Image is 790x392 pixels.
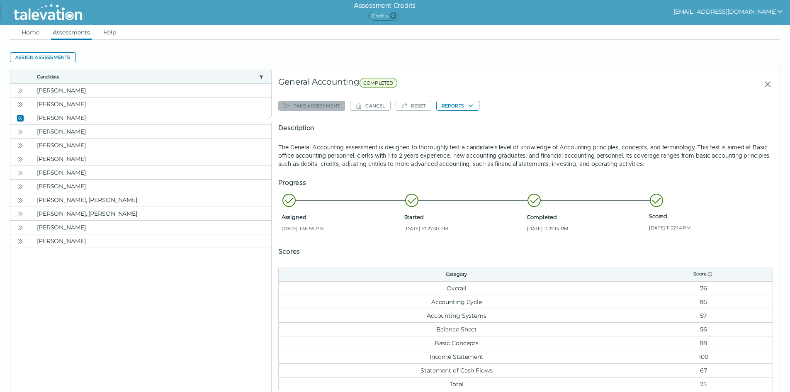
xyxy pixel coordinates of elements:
span: COMPLETED [360,78,397,88]
clr-dg-cell: [PERSON_NAME] [30,97,271,111]
td: Basic Concepts [279,336,634,350]
button: Candidate [37,73,255,80]
cds-icon: Close [17,115,24,122]
a: Home [20,25,41,40]
span: Assigned [282,214,401,220]
td: 57 [634,309,773,322]
clr-dg-cell: [PERSON_NAME] [30,139,271,152]
clr-dg-cell: [PERSON_NAME] [30,125,271,138]
button: Open [15,154,25,164]
span: [DATE] 10:27:30 PM [404,225,523,232]
button: candidate filter [258,73,265,80]
span: Completed [527,214,646,220]
cds-icon: Open [17,88,24,94]
td: Total [279,377,634,391]
h5: Scores [278,247,773,257]
button: Open [15,181,25,191]
button: Open [15,195,25,205]
img: Talevation_Logo_Transparent_white.png [10,2,86,23]
span: [DATE] 11:22:14 PM [649,224,768,231]
td: Balance Sheet [279,322,634,336]
td: Income Statement [279,350,634,363]
cds-icon: Open [17,142,24,149]
clr-dg-cell: [PERSON_NAME] [30,152,271,166]
td: 56 [634,322,773,336]
h5: Description [278,123,773,133]
clr-dg-cell: [PERSON_NAME] [30,234,271,248]
button: Open [15,209,25,219]
td: Overall [279,281,634,295]
h5: Progress [278,178,773,188]
cds-icon: Open [17,224,24,231]
td: 86 [634,295,773,309]
cds-icon: Open [17,170,24,176]
button: Open [15,222,25,232]
cds-icon: Open [17,156,24,163]
clr-dg-cell: [PERSON_NAME] [30,84,271,97]
button: Reset [396,101,431,111]
cds-icon: Open [17,211,24,217]
td: 76 [634,281,773,295]
button: Open [15,140,25,150]
cds-icon: Open [17,238,24,245]
cds-icon: Open [17,183,24,190]
button: Cancel [350,101,390,111]
div: General Accounting [278,77,579,92]
button: Take assessment [278,101,345,111]
clr-dg-cell: [PERSON_NAME] [30,111,271,124]
td: 67 [634,363,773,377]
a: Assessments [51,25,92,40]
h6: Assessment Credits [354,1,416,11]
button: Reports [436,101,479,111]
button: Open [15,85,25,95]
th: Score [634,267,773,281]
button: Open [15,99,25,109]
button: Close [757,77,773,92]
p: The General Accounting assessment is designed to thoroughly test a candidate's level of knowledge... [278,143,773,168]
span: Credits [368,11,399,21]
span: 0 [390,12,396,19]
td: 100 [634,350,773,363]
th: Category [279,267,634,281]
clr-dg-cell: [PERSON_NAME], [PERSON_NAME] [30,193,271,207]
cds-icon: Open [17,129,24,135]
button: Assign assessments [10,52,76,62]
span: [DATE] 1:46:56 PM [282,225,401,232]
td: Accounting Systems [279,309,634,322]
cds-icon: Open [17,197,24,204]
td: Accounting Cycle [279,295,634,309]
button: Close [15,113,25,123]
button: Open [15,168,25,178]
td: Statement of Cash Flows [279,363,634,377]
button: show user actions [673,7,783,17]
td: 75 [634,377,773,391]
span: Scored [649,213,768,219]
clr-dg-cell: [PERSON_NAME] [30,180,271,193]
a: Help [102,25,118,40]
clr-dg-cell: [PERSON_NAME] [30,166,271,179]
clr-dg-cell: [PERSON_NAME] [30,221,271,234]
cds-icon: Open [17,101,24,108]
button: Open [15,236,25,246]
td: 88 [634,336,773,350]
span: [DATE] 11:22:14 PM [527,225,646,232]
span: Started [404,214,523,220]
clr-dg-cell: [PERSON_NAME], [PERSON_NAME] [30,207,271,220]
button: Open [15,127,25,136]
